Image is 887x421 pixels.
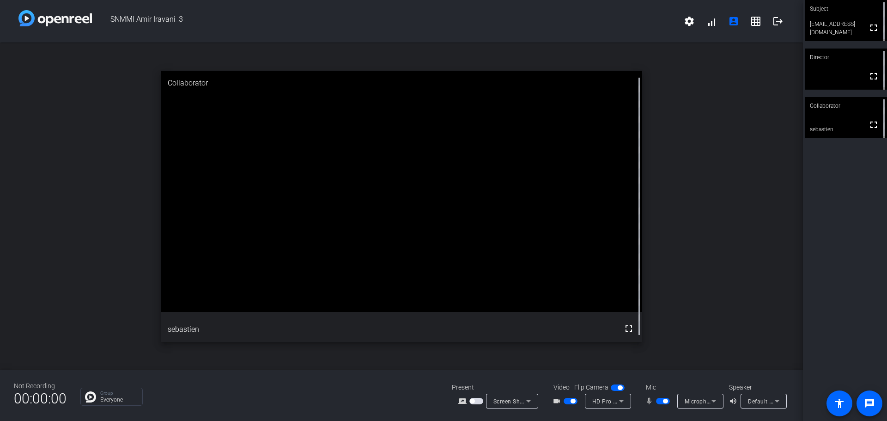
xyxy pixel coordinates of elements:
span: 00:00:00 [14,387,67,410]
div: Not Recording [14,381,67,391]
mat-icon: fullscreen [623,323,634,334]
mat-icon: volume_up [729,396,740,407]
mat-icon: screen_share_outline [458,396,469,407]
span: Microphone Array (Surface High Definition Audio) [685,397,819,405]
span: HD Pro Webcam C920 (046d:082d) [592,397,688,405]
p: Group [100,391,138,396]
button: signal_cellular_alt [700,10,723,32]
span: Video [553,383,570,392]
span: Default - Speakers (Surface High Definition Audio) [748,397,883,405]
mat-icon: message [864,398,875,409]
mat-icon: accessibility [834,398,845,409]
mat-icon: fullscreen [868,71,879,82]
div: Speaker [729,383,784,392]
mat-icon: account_box [728,16,739,27]
div: Collaborator [161,71,643,96]
div: Mic [637,383,729,392]
div: Collaborator [805,97,887,115]
mat-icon: fullscreen [868,22,879,33]
span: SNMMI Amir Iravani_3 [92,10,678,32]
img: Chat Icon [85,391,96,403]
p: Everyone [100,397,138,403]
mat-icon: mic_none [645,396,656,407]
mat-icon: videocam_outline [553,396,564,407]
img: white-gradient.svg [18,10,92,26]
div: Director [805,49,887,66]
span: Flip Camera [574,383,608,392]
mat-icon: grid_on [750,16,761,27]
mat-icon: fullscreen [868,119,879,130]
span: Screen Sharing [493,397,534,405]
mat-icon: settings [684,16,695,27]
div: Present [452,383,544,392]
mat-icon: logout [772,16,784,27]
